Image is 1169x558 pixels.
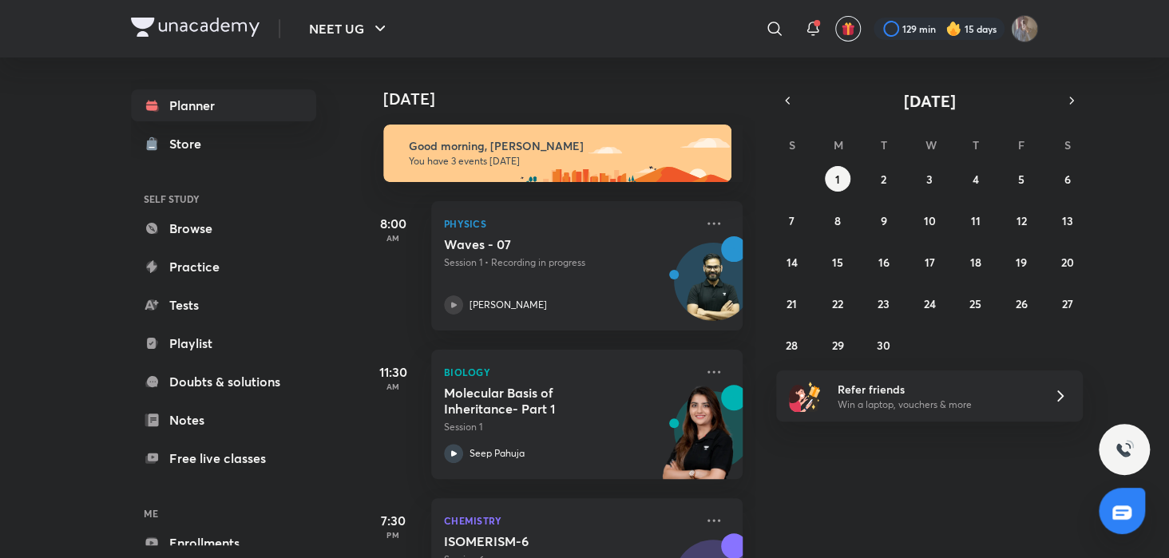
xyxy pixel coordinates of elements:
button: September 9, 2025 [871,208,897,233]
abbr: September 14, 2025 [787,255,798,270]
abbr: Thursday [972,137,978,152]
abbr: Saturday [1064,137,1070,152]
h5: ISOMERISM-6 [444,533,643,549]
p: AM [361,382,425,391]
abbr: September 21, 2025 [787,296,797,311]
abbr: September 11, 2025 [970,213,980,228]
abbr: September 19, 2025 [1016,255,1027,270]
a: Browse [131,212,316,244]
a: Company Logo [131,18,260,41]
button: September 13, 2025 [1054,208,1080,233]
button: September 24, 2025 [917,291,942,316]
button: September 22, 2025 [825,291,850,316]
p: Chemistry [444,511,695,530]
abbr: September 24, 2025 [923,296,935,311]
abbr: September 4, 2025 [972,172,978,187]
button: September 4, 2025 [962,166,988,192]
img: avatar [841,22,855,36]
button: September 16, 2025 [871,249,897,275]
abbr: September 7, 2025 [789,213,795,228]
button: September 25, 2025 [962,291,988,316]
a: Free live classes [131,442,316,474]
img: shubhanshu yadav [1011,15,1038,42]
img: unacademy [655,385,743,495]
abbr: September 9, 2025 [881,213,887,228]
button: avatar [835,16,861,42]
p: Session 1 [444,420,695,434]
abbr: Wednesday [925,137,937,152]
abbr: September 18, 2025 [969,255,981,270]
span: [DATE] [904,90,956,112]
p: [PERSON_NAME] [470,298,547,312]
h5: Molecular Basis of Inheritance- Part 1 [444,385,643,417]
abbr: September 13, 2025 [1061,213,1072,228]
abbr: September 25, 2025 [969,296,981,311]
button: September 18, 2025 [962,249,988,275]
a: Doubts & solutions [131,366,316,398]
p: PM [361,530,425,540]
abbr: September 3, 2025 [926,172,933,187]
button: September 30, 2025 [871,332,897,358]
h5: 7:30 [361,511,425,530]
h6: SELF STUDY [131,185,316,212]
abbr: Tuesday [881,137,887,152]
h6: ME [131,500,316,527]
abbr: September 30, 2025 [877,338,890,353]
button: September 1, 2025 [825,166,850,192]
button: September 8, 2025 [825,208,850,233]
button: September 28, 2025 [779,332,805,358]
img: streak [945,21,961,37]
div: Store [169,134,211,153]
abbr: Sunday [789,137,795,152]
button: September 12, 2025 [1009,208,1034,233]
button: September 3, 2025 [917,166,942,192]
abbr: Monday [834,137,843,152]
button: September 14, 2025 [779,249,805,275]
button: September 2, 2025 [871,166,897,192]
button: September 21, 2025 [779,291,805,316]
abbr: September 22, 2025 [832,296,843,311]
button: NEET UG [299,13,399,45]
button: September 29, 2025 [825,332,850,358]
h5: 11:30 [361,362,425,382]
p: Physics [444,214,695,233]
abbr: September 8, 2025 [834,213,841,228]
abbr: September 20, 2025 [1060,255,1073,270]
abbr: Friday [1018,137,1024,152]
img: Avatar [675,251,751,328]
img: referral [789,380,821,412]
button: September 11, 2025 [962,208,988,233]
h5: Waves - 07 [444,236,643,252]
button: September 23, 2025 [871,291,897,316]
abbr: September 16, 2025 [878,255,890,270]
a: Tests [131,289,316,321]
h5: 8:00 [361,214,425,233]
p: Session 1 • Recording in progress [444,255,695,270]
button: September 7, 2025 [779,208,805,233]
abbr: September 27, 2025 [1061,296,1072,311]
abbr: September 6, 2025 [1064,172,1070,187]
abbr: September 2, 2025 [881,172,886,187]
h4: [DATE] [383,89,759,109]
p: Seep Pahuja [470,446,525,461]
h6: Good morning, [PERSON_NAME] [409,139,717,153]
a: Store [131,128,316,160]
abbr: September 15, 2025 [832,255,843,270]
p: AM [361,233,425,243]
a: Playlist [131,327,316,359]
button: September 26, 2025 [1009,291,1034,316]
img: ttu [1115,440,1134,459]
p: Win a laptop, vouchers & more [838,398,1034,412]
button: September 17, 2025 [917,249,942,275]
abbr: September 17, 2025 [924,255,934,270]
img: Company Logo [131,18,260,37]
img: morning [383,125,731,182]
abbr: September 5, 2025 [1018,172,1024,187]
button: September 15, 2025 [825,249,850,275]
abbr: September 1, 2025 [835,172,840,187]
abbr: September 12, 2025 [1016,213,1026,228]
a: Planner [131,89,316,121]
p: Biology [444,362,695,382]
abbr: September 10, 2025 [923,213,935,228]
abbr: September 26, 2025 [1015,296,1027,311]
